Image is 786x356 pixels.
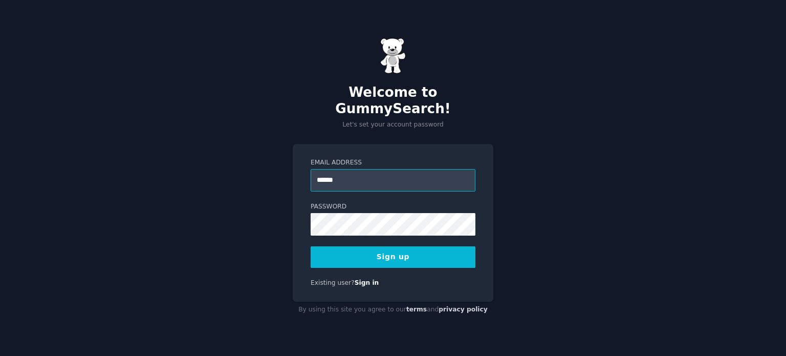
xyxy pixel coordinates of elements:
[293,302,493,318] div: By using this site you agree to our and
[406,306,427,313] a: terms
[439,306,488,313] a: privacy policy
[293,85,493,117] h2: Welcome to GummySearch!
[293,120,493,130] p: Let's set your account password
[355,279,379,286] a: Sign in
[311,202,475,212] label: Password
[380,38,406,74] img: Gummy Bear
[311,279,355,286] span: Existing user?
[311,246,475,268] button: Sign up
[311,158,475,167] label: Email Address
